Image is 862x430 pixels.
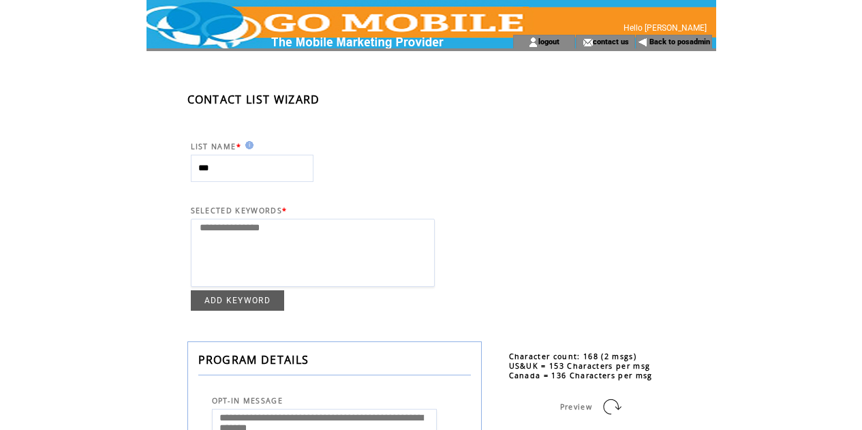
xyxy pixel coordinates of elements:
[198,352,309,367] span: PROGRAM DETAILS
[509,352,637,361] span: Character count: 168 (2 msgs)
[560,402,592,412] span: Preview
[509,371,653,380] span: Canada = 136 Characters per msg
[509,361,651,371] span: US&UK = 153 Characters per msg
[649,37,710,46] a: Back to posadmin
[583,37,593,48] img: contact_us_icon.gif
[191,290,285,311] a: ADD KEYWORD
[624,23,707,33] span: Hello [PERSON_NAME]
[191,142,236,151] span: LIST NAME
[593,37,629,46] a: contact us
[528,37,538,48] img: account_icon.gif
[538,37,559,46] a: logout
[638,37,648,48] img: backArrow.gif
[241,141,253,149] img: help.gif
[212,396,283,405] span: OPT-IN MESSAGE
[191,206,283,215] span: SELECTED KEYWORDS
[187,92,320,107] span: CONTACT LIST WIZARD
